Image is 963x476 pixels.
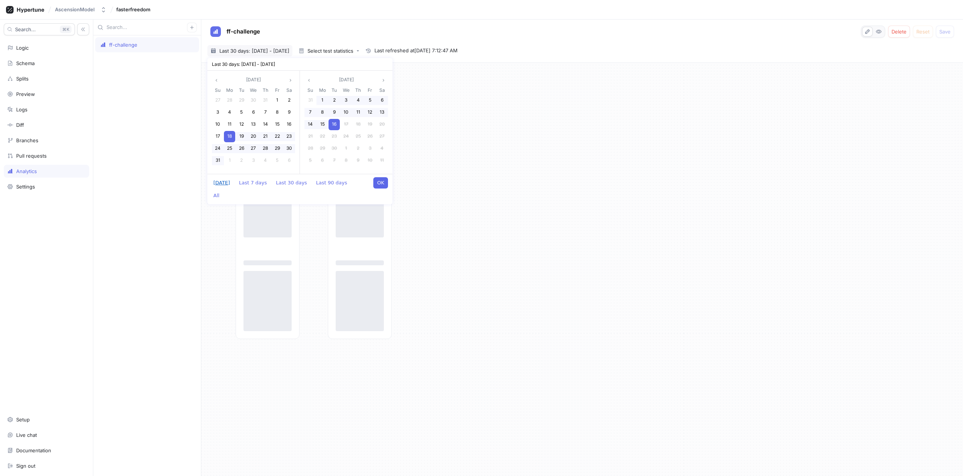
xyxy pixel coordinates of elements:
[321,109,324,115] span: 8
[304,131,316,143] div: 21 Sep 2025
[320,145,325,151] span: 29
[212,75,221,85] button: angle left
[353,107,364,118] div: 11
[317,155,328,166] div: 6
[368,109,372,115] span: 12
[55,6,94,13] div: AscensionModel
[379,121,385,127] span: 20
[364,155,376,167] div: 10 Oct 2025
[227,97,232,103] span: 28
[374,47,458,55] span: Last refreshed at [DATE] 7:12:47 AM
[248,143,259,154] div: 27
[287,121,291,127] span: 16
[252,157,255,163] span: 3
[243,75,264,84] button: [DATE]
[224,107,235,118] div: 4
[276,109,278,115] span: 8
[368,157,373,163] span: 10
[275,145,280,151] span: 29
[364,155,376,166] div: 10
[381,78,386,82] svg: angle right
[272,119,283,130] div: 15
[248,106,260,119] div: 06 Aug 2025
[364,143,376,155] div: 03 Oct 2025
[286,133,292,139] span: 23
[259,131,271,143] div: 21 Aug 2025
[316,119,329,131] div: 15 Sep 2025
[316,131,329,143] div: 22 Sep 2025
[345,157,347,163] span: 8
[305,143,316,154] div: 28
[352,94,364,106] div: 04 Sep 2025
[271,106,283,119] div: 08 Aug 2025
[4,444,89,457] a: Documentation
[263,133,268,139] span: 21
[272,177,311,189] button: Last 30 days
[340,143,352,155] div: 01 Oct 2025
[228,109,231,115] span: 4
[283,95,295,106] div: 2
[340,155,352,167] div: 08 Oct 2025
[353,131,364,142] div: 25
[219,47,289,55] span: Last 30 days: [DATE] - [DATE]
[304,143,316,155] div: 28 Sep 2025
[215,97,221,103] span: 27
[224,155,235,166] div: 1
[936,26,954,38] button: Save
[239,133,244,139] span: 19
[212,143,224,154] div: 24
[304,119,316,131] div: 14 Sep 2025
[207,58,393,71] div: Last 30 days: [DATE] - [DATE]
[251,121,256,127] span: 13
[286,145,292,151] span: 30
[305,119,316,130] div: 14
[328,106,340,119] div: 09 Sep 2025
[376,106,388,119] div: 13 Sep 2025
[16,45,29,51] div: Logic
[288,157,291,163] span: 6
[212,131,224,142] div: 17
[16,447,51,453] div: Documentation
[308,97,313,103] span: 31
[317,119,328,130] div: 15
[283,119,295,130] div: 16
[276,97,278,103] span: 1
[352,155,364,167] div: 09 Oct 2025
[891,29,907,34] span: Delete
[224,95,235,106] div: 28
[251,97,256,103] span: 30
[329,119,340,130] div: 16
[369,97,371,103] span: 5
[239,121,244,127] span: 12
[379,133,385,139] span: 27
[224,143,235,154] div: 25
[259,94,271,106] div: 31 Jul 2025
[317,95,328,106] div: 1
[308,133,313,139] span: 21
[329,131,340,142] div: 23
[224,131,235,142] div: 18
[251,145,256,151] span: 27
[224,155,236,167] div: 01 Sep 2025
[106,24,187,31] input: Search...
[308,145,313,151] span: 28
[328,155,340,167] div: 07 Oct 2025
[224,119,235,130] div: 11
[376,131,388,142] div: 27
[224,119,236,131] div: 11 Aug 2025
[364,119,376,131] div: 19 Sep 2025
[341,143,352,154] div: 1
[235,177,271,189] button: Last 7 days
[116,7,151,12] span: fasterfreedom
[288,109,291,115] span: 9
[316,143,329,155] div: 29 Sep 2025
[283,119,295,131] div: 16 Aug 2025
[226,87,233,94] span: Mo
[272,107,283,118] div: 8
[275,121,280,127] span: 15
[364,95,376,106] div: 5
[305,95,316,106] div: 31
[224,94,236,106] div: 28 Jul 2025
[109,42,137,48] div: ff-challenge
[248,143,260,155] div: 27 Aug 2025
